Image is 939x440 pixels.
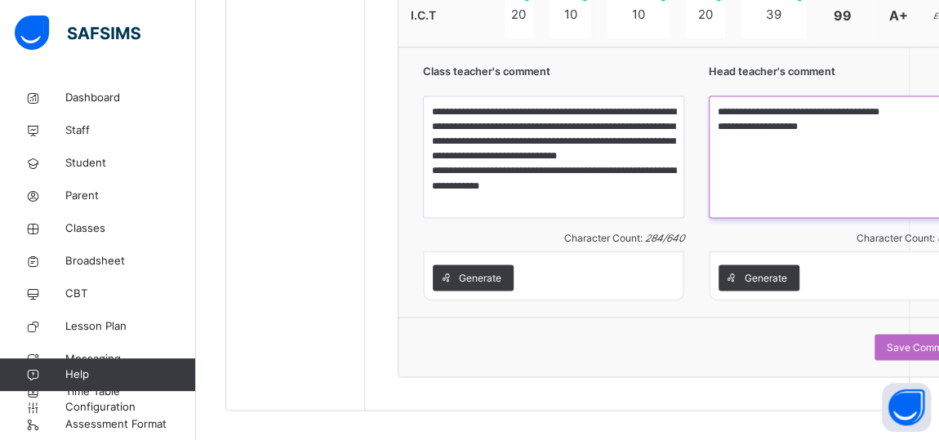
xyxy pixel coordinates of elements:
span: Parent [65,188,196,204]
span: A+ [889,7,908,24]
span: Character Count: [564,231,684,243]
span: Lesson Plan [65,318,196,335]
span: Classes [65,220,196,237]
span: Help [65,367,195,383]
button: Open asap [882,383,931,432]
span: Dashboard [65,90,196,106]
i: 284 / 640 [645,231,684,243]
img: safsims [15,16,140,50]
span: Class teacher's comment [423,64,550,79]
span: Staff [65,122,196,139]
span: Messaging [65,351,196,367]
span: Head teacher's comment [709,64,835,79]
span: Assessment Format [65,416,196,433]
span: I.C.T [411,8,436,22]
span: Student [65,155,196,171]
span: Broadsheet [65,253,196,269]
span: 99 [834,7,852,24]
span: Generate [745,270,787,285]
span: Configuration [65,399,195,416]
span: Generate [459,270,501,285]
span: CBT [65,286,196,302]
